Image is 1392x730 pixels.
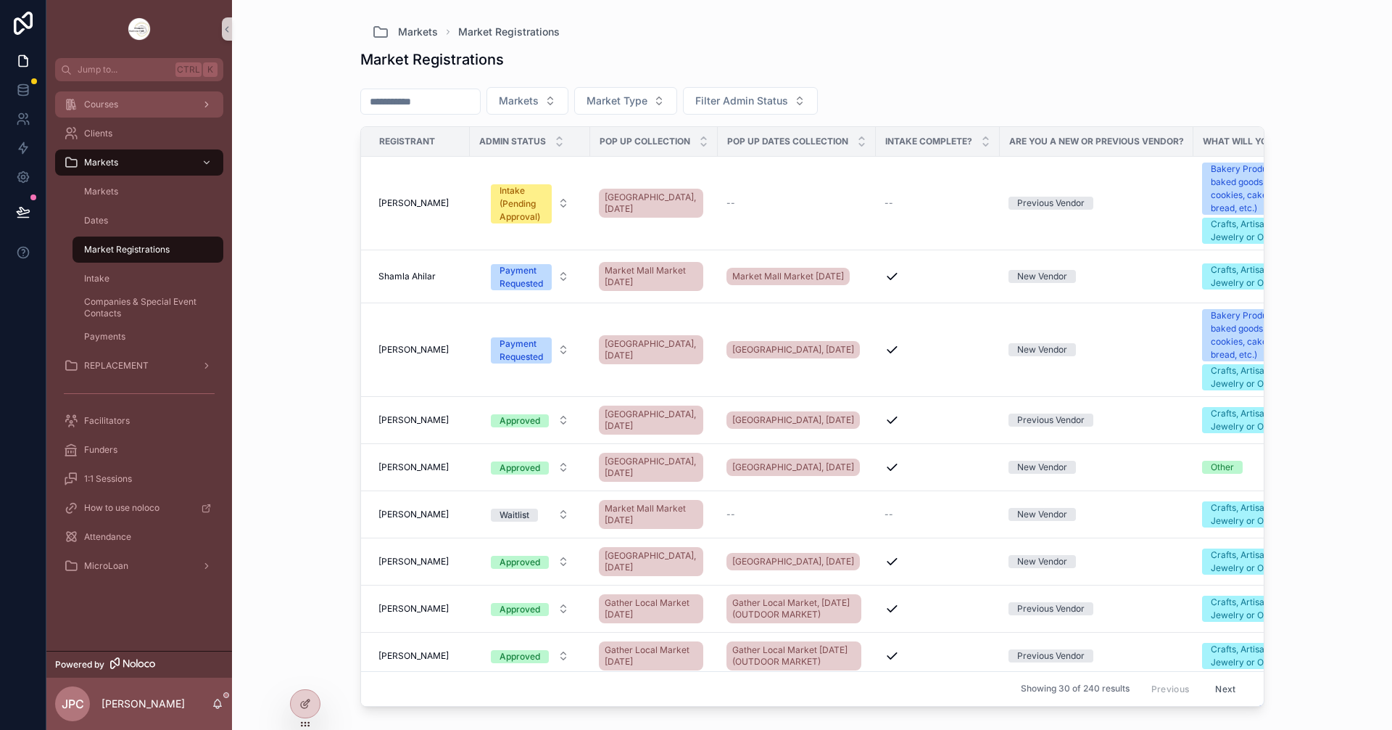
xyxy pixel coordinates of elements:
[599,186,709,221] a: [GEOGRAPHIC_DATA], [DATE]
[726,411,860,429] a: [GEOGRAPHIC_DATA], [DATE]
[599,403,709,438] a: [GEOGRAPHIC_DATA], [DATE]
[1008,197,1185,210] a: Previous Vendor
[378,344,461,356] a: [PERSON_NAME]
[605,550,697,573] span: [GEOGRAPHIC_DATA], [DATE]
[599,497,709,532] a: Market Mall Market [DATE]
[84,444,117,456] span: Funders
[55,524,223,550] a: Attendance
[599,259,709,294] a: Market Mall Market [DATE]
[55,408,223,434] a: Facilitators
[1211,163,1322,215] div: Bakery Products (low-risk baked goods only. E.g., cookies, cakes, brownies, bread, etc.)
[1202,163,1331,244] a: Bakery Products (low-risk baked goods only. E.g., cookies, cakes, brownies, bread, etc.)Crafts, A...
[726,591,867,626] a: Gather Local Market, [DATE] (OUTDOOR MARKET)
[478,454,581,481] a: Select Button
[1202,549,1331,575] a: Crafts, Artisan Goods, Jewelry or Other Products
[1211,218,1322,244] div: Crafts, Artisan Goods, Jewelry or Other Products
[1008,555,1185,568] a: New Vendor
[84,560,128,572] span: MicroLoan
[1203,136,1330,147] span: What will you be selling?
[1211,596,1322,622] div: Crafts, Artisan Goods, Jewelry or Other Products
[726,338,867,361] a: [GEOGRAPHIC_DATA], [DATE]
[478,595,581,623] a: Select Button
[1017,197,1085,210] div: Previous Vendor
[726,553,860,570] a: [GEOGRAPHIC_DATA], [DATE]
[500,650,540,663] div: Approved
[605,456,697,479] span: [GEOGRAPHIC_DATA], [DATE]
[1211,461,1234,474] div: Other
[574,87,677,115] button: Select Button
[360,49,504,70] h1: Market Registrations
[1202,407,1331,433] a: Crafts, Artisan Goods, Jewelry or Other Products
[72,179,223,205] a: Markets
[726,456,867,479] a: [GEOGRAPHIC_DATA], [DATE]
[479,136,546,147] span: Admin Status
[46,81,232,598] div: scrollable content
[599,406,703,435] a: [GEOGRAPHIC_DATA], [DATE]
[84,215,108,226] span: Dates
[55,149,223,176] a: Markets
[378,603,461,615] a: [PERSON_NAME]
[1211,309,1322,361] div: Bakery Products (low-risk baked goods only. E.g., cookies, cakes, brownies, bread, etc.)
[378,344,449,356] span: [PERSON_NAME]
[1008,602,1185,615] a: Previous Vendor
[378,414,461,426] a: [PERSON_NAME]
[55,659,104,670] span: Powered by
[378,556,449,567] span: [PERSON_NAME]
[378,509,449,520] span: [PERSON_NAME]
[72,237,223,263] a: Market Registrations
[726,265,867,288] a: Market Mall Market [DATE]
[599,450,709,485] a: [GEOGRAPHIC_DATA], [DATE]
[1202,596,1331,622] a: Crafts, Artisan Goods, Jewelry or Other Products
[1017,343,1067,356] div: New Vendor
[726,197,735,209] span: --
[1009,136,1184,147] span: Are you a new or previous vendor?
[479,501,581,528] button: Select Button
[500,556,540,569] div: Approved
[479,454,581,480] button: Select Button
[55,91,223,118] a: Courses
[683,87,818,115] button: Select Button
[84,273,109,284] span: Intake
[84,360,149,372] span: REPLACEMENT
[55,495,223,521] a: How to use noloco
[101,697,185,711] p: [PERSON_NAME]
[479,596,581,622] button: Select Button
[1008,414,1185,427] a: Previous Vendor
[884,197,991,209] a: --
[478,406,581,434] a: Select Button
[378,603,449,615] span: [PERSON_NAME]
[1017,461,1067,474] div: New Vendor
[378,197,449,209] span: [PERSON_NAME]
[1017,649,1085,663] div: Previous Vendor
[398,25,438,39] span: Markets
[1202,501,1331,528] a: Crafts, Artisan Goods, Jewelry or Other Products
[458,25,560,39] a: Market Registrations
[1211,643,1322,669] div: Crafts, Artisan Goods, Jewelry or Other Products
[727,136,848,147] span: Pop up dates collection
[378,271,436,282] span: Shamla Ahilar
[479,177,581,229] button: Select Button
[378,462,461,473] a: [PERSON_NAME]
[600,136,690,147] span: Pop up collection
[1008,649,1185,663] a: Previous Vendor
[599,591,709,626] a: Gather Local Market [DATE]
[378,414,449,426] span: [PERSON_NAME]
[1017,414,1085,427] div: Previous Vendor
[1017,270,1067,283] div: New Vendor
[605,192,697,215] span: [GEOGRAPHIC_DATA], [DATE]
[84,331,125,343] span: Payments
[726,268,850,285] a: Market Mall Market [DATE]
[72,324,223,350] a: Payments
[732,644,855,668] span: Gather Local Market [DATE] (OUTDOOR MARKET)
[1202,461,1331,474] a: Other
[478,501,581,528] a: Select Button
[379,136,435,147] span: Registrant
[599,500,703,529] a: Market Mall Market [DATE]
[1211,549,1322,575] div: Crafts, Artisan Goods, Jewelry or Other Products
[46,651,232,678] a: Powered by
[1008,508,1185,521] a: New Vendor
[605,338,697,361] span: [GEOGRAPHIC_DATA], [DATE]
[726,594,861,623] a: Gather Local Market, [DATE] (OUTDOOR MARKET)
[884,509,893,520] span: --
[1211,263,1322,290] div: Crafts, Artisan Goods, Jewelry or Other Products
